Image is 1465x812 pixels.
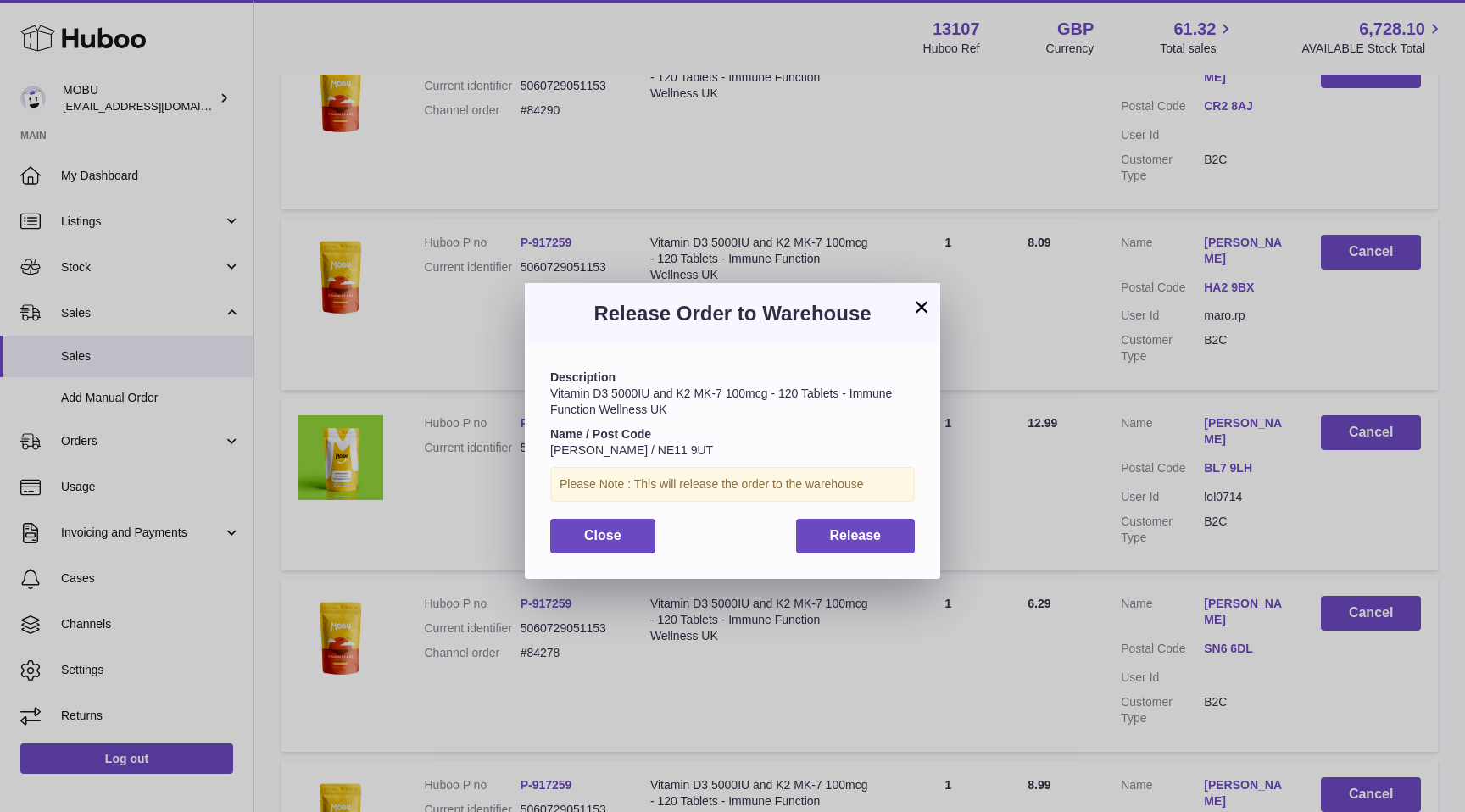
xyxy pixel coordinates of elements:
[550,467,915,502] div: Please Note : This will release the order to the warehouse
[584,528,621,542] span: Close
[550,443,713,457] span: [PERSON_NAME] / NE11 9UT
[550,300,915,327] h3: Release Order to Warehouse
[796,519,916,553] button: Release
[550,427,651,441] strong: Name / Post Code
[550,370,616,384] strong: Description
[830,528,882,542] span: Release
[911,297,932,317] button: ×
[550,387,892,416] span: Vitamin D3 5000IU and K2 MK-7 100mcg - 120 Tablets - Immune Function Wellness UK
[550,519,655,553] button: Close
